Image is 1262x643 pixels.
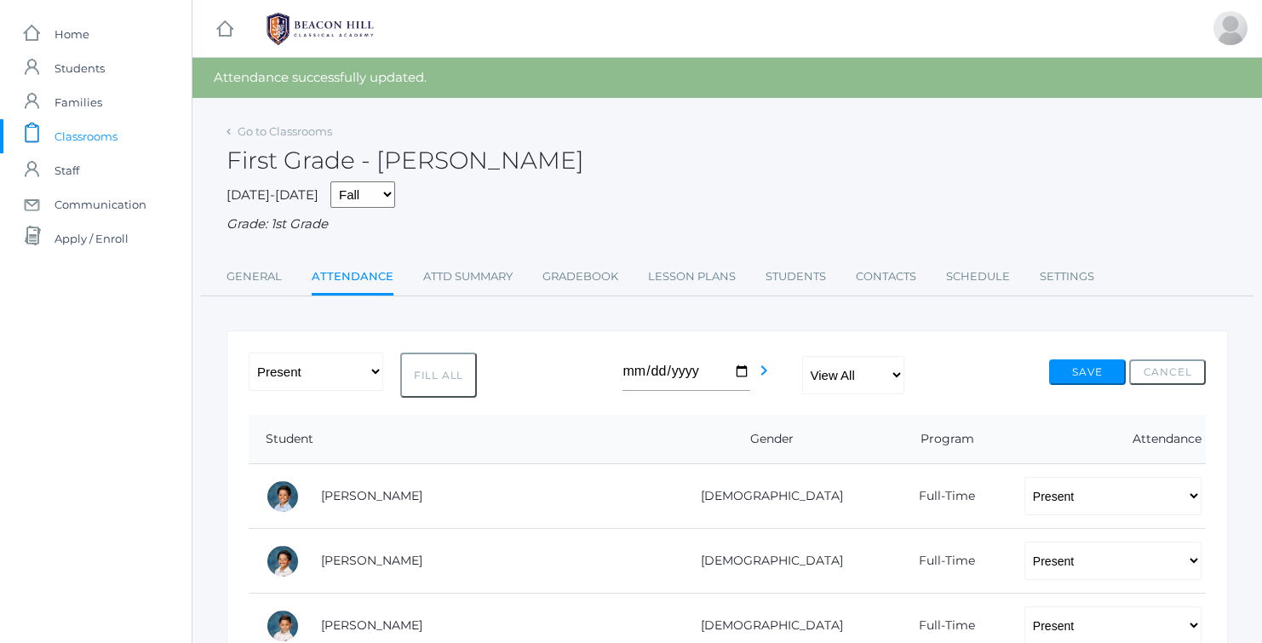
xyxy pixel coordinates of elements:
span: [DATE]-[DATE] [227,187,318,203]
a: Students [766,260,826,294]
button: Cancel [1129,359,1206,385]
a: Settings [1040,260,1094,294]
a: Gradebook [542,260,618,294]
h2: First Grade - [PERSON_NAME] [227,147,584,174]
td: Full-Time [875,529,1007,594]
td: Full-Time [875,464,1007,529]
div: Attendance successfully updated. [192,58,1262,98]
a: chevron_right [754,368,774,384]
span: Families [54,85,102,119]
th: Attendance [1007,415,1206,464]
span: Classrooms [54,119,118,153]
div: Dominic Abrea [266,479,300,514]
i: chevron_right [754,360,774,381]
span: Communication [54,187,146,221]
th: Student [249,415,657,464]
span: Students [54,51,105,85]
button: Fill All [400,353,477,398]
span: Home [54,17,89,51]
a: [PERSON_NAME] [321,617,422,633]
div: Owen Bernardez [266,609,300,643]
td: [DEMOGRAPHIC_DATA] [657,529,875,594]
a: Lesson Plans [648,260,736,294]
div: Jaimie Watson [1213,11,1248,45]
a: [PERSON_NAME] [321,553,422,568]
span: Apply / Enroll [54,221,129,255]
th: Gender [657,415,875,464]
a: Attendance [312,260,393,296]
a: General [227,260,282,294]
th: Program [875,415,1007,464]
span: Staff [54,153,79,187]
img: BHCALogos-05-308ed15e86a5a0abce9b8dd61676a3503ac9727e845dece92d48e8588c001991.png [256,8,384,50]
a: Schedule [946,260,1010,294]
a: Attd Summary [423,260,513,294]
div: Grade: 1st Grade [227,215,1228,234]
a: [PERSON_NAME] [321,488,422,503]
div: Grayson Abrea [266,544,300,578]
a: Go to Classrooms [238,124,332,138]
td: [DEMOGRAPHIC_DATA] [657,464,875,529]
a: Contacts [856,260,916,294]
button: Save [1049,359,1126,385]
